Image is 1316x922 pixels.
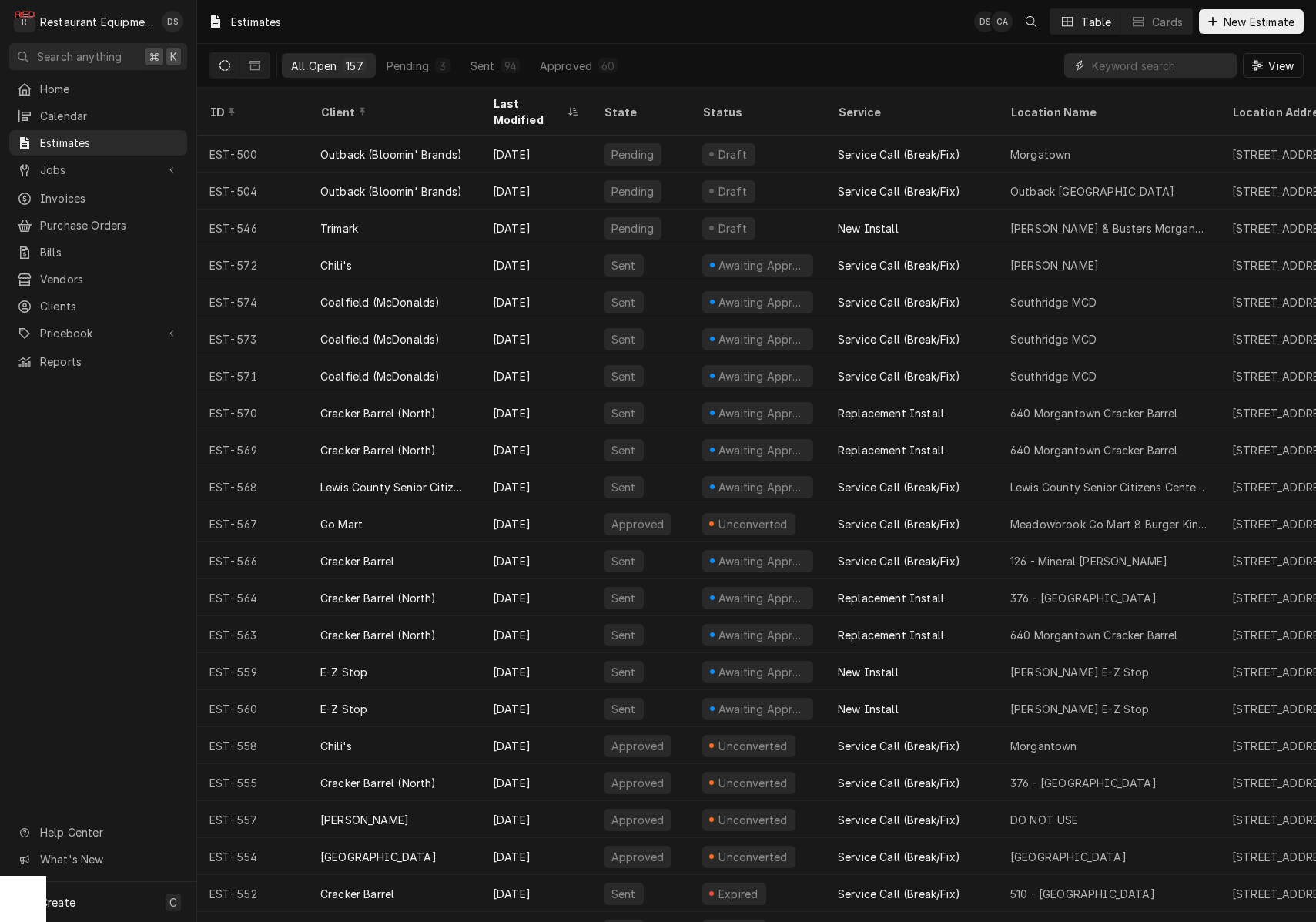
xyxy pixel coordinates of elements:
div: Service [838,104,983,120]
div: Awaiting Approval [717,442,807,458]
div: Sent [610,886,638,902]
span: What's New [40,851,178,867]
div: Sent [610,590,638,606]
div: [DATE] [481,764,591,801]
div: Sent [610,627,638,643]
div: Chili's [320,257,352,273]
button: View [1243,53,1304,78]
div: [DATE] [481,727,591,764]
div: [DATE] [481,801,591,838]
div: Restaurant Equipment Diagnostics's Avatar [14,11,35,32]
span: View [1265,58,1297,74]
div: Coalfield (McDonalds) [320,368,440,384]
a: Go to Help Center [9,820,187,845]
div: Service Call (Break/Fix) [838,479,960,495]
div: Sent [610,442,638,458]
span: Bills [40,244,179,260]
span: Clients [40,298,179,314]
div: Status [702,104,810,120]
div: Approved [610,812,665,828]
div: Awaiting Approval [717,701,807,717]
div: Morgantown [1010,738,1077,754]
a: Go to Pricebook [9,320,187,346]
button: Search anything⌘K [9,43,187,70]
div: Sent [610,701,638,717]
div: EST-563 [197,616,308,653]
div: Pending [610,183,655,199]
div: Chili's [320,738,352,754]
div: Replacement Install [838,590,944,606]
div: Service Call (Break/Fix) [838,812,960,828]
div: Sent [610,294,638,310]
div: Unconverted [717,775,789,791]
div: Unconverted [717,516,789,532]
div: E-Z Stop [320,701,367,717]
button: New Estimate [1199,9,1304,34]
div: Service Call (Break/Fix) [838,516,960,532]
div: Lewis County Senior Citizens Center, Inc. [320,479,468,495]
div: Client [320,104,465,120]
div: Service Call (Break/Fix) [838,368,960,384]
div: EST-566 [197,542,308,579]
div: Awaiting Approval [717,294,807,310]
span: Create [40,896,75,909]
div: 3 [438,58,447,74]
div: EST-504 [197,173,308,210]
div: Service Call (Break/Fix) [838,849,960,865]
div: [DATE] [481,173,591,210]
div: Awaiting Approval [717,257,807,273]
div: Cracker Barrel (North) [320,442,437,458]
div: Unconverted [717,738,789,754]
div: [DATE] [481,838,591,875]
div: Awaiting Approval [717,627,807,643]
div: Sent [470,58,495,74]
div: New Install [838,664,899,680]
div: [DATE] [481,468,591,505]
div: R [14,11,35,32]
span: C [169,894,177,910]
div: New Install [838,701,899,717]
div: Approved [610,775,665,791]
div: Sent [610,664,638,680]
div: 640 Morgantown Cracker Barrel [1010,442,1178,458]
a: Go to Jobs [9,157,187,183]
div: Approved [540,58,592,74]
span: Calendar [40,108,179,124]
div: EST-573 [197,320,308,357]
a: Reports [9,349,187,374]
div: Outback (Bloomin' Brands) [320,183,462,199]
a: Go to What's New [9,847,187,872]
div: Awaiting Approval [717,590,807,606]
div: Approved [610,849,665,865]
span: Jobs [40,162,156,178]
div: Sent [610,479,638,495]
div: Cards [1152,14,1183,30]
div: Awaiting Approval [717,405,807,421]
div: Service Call (Break/Fix) [838,146,960,163]
div: Awaiting Approval [717,479,807,495]
div: EST-568 [197,468,308,505]
a: Purchase Orders [9,213,187,238]
div: Outback [GEOGRAPHIC_DATA] [1010,183,1174,199]
div: Cracker Barrel (North) [320,590,437,606]
div: Coalfield (McDonalds) [320,331,440,347]
div: [DATE] [481,653,591,690]
div: Awaiting Approval [717,664,807,680]
div: [DATE] [481,357,591,394]
div: Outback (Bloomin' Brands) [320,146,462,163]
div: Sent [610,368,638,384]
a: Home [9,76,187,102]
div: Coalfield (McDonalds) [320,294,440,310]
div: [PERSON_NAME] [1010,257,1099,273]
div: 157 [346,58,363,74]
div: EST-567 [197,505,308,542]
div: Replacement Install [838,627,944,643]
div: EST-571 [197,357,308,394]
a: Vendors [9,267,187,292]
div: Approved [610,516,665,532]
div: Pending [387,58,429,74]
a: Bills [9,240,187,265]
div: 640 Morgantown Cracker Barrel [1010,405,1178,421]
div: Location Name [1010,104,1204,120]
span: ⌘ [149,49,159,65]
